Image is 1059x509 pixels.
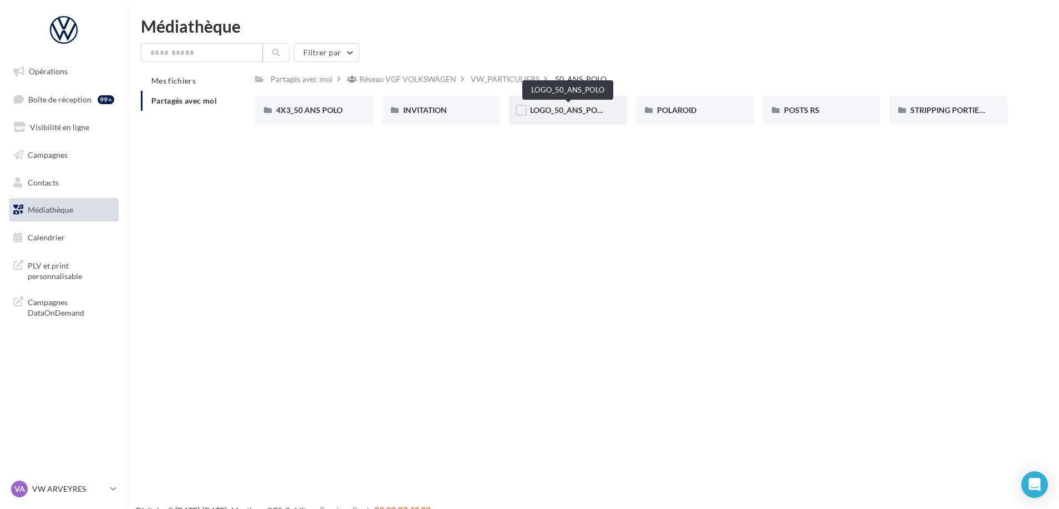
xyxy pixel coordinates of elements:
[471,74,539,85] div: VW_PARTICULIERS
[294,43,359,62] button: Filtrer par
[28,233,65,242] span: Calendrier
[28,150,68,160] span: Campagnes
[7,254,121,286] a: PLV et print personnalisable
[522,80,613,100] div: LOGO_50_ANS_POLO
[28,94,91,104] span: Boîte de réception
[28,258,114,282] span: PLV et print personnalisable
[7,290,121,323] a: Campagnes DataOnDemand
[7,143,121,167] a: Campagnes
[1021,471,1048,498] div: Open Intercom Messenger
[7,116,121,139] a: Visibilité en ligne
[28,295,114,318] span: Campagnes DataOnDemand
[151,96,217,105] span: Partagés avec moi
[403,105,447,115] span: INVITATION
[28,177,59,187] span: Contacts
[141,18,1046,34] div: Médiathèque
[30,122,89,132] span: Visibilité en ligne
[7,198,121,222] a: Médiathèque
[151,76,196,85] span: Mes fichiers
[28,205,73,214] span: Médiathèque
[657,105,696,115] span: POLAROID
[7,60,121,83] a: Opérations
[32,484,106,495] p: VW ARVEYRES
[14,484,25,495] span: VA
[784,105,819,115] span: POSTS RS
[359,74,456,85] div: Réseau VGF VOLKSWAGEN
[910,105,989,115] span: STRIPPING PORTIERE
[9,479,119,500] a: VA VW ARVEYRES
[98,95,114,104] div: 99+
[552,74,607,85] div: _50_ANS_POLO
[530,105,607,115] span: LOGO_50_ANS_POLO
[29,66,68,76] span: Opérations
[7,226,121,249] a: Calendrier
[7,171,121,194] a: Contacts
[276,105,343,115] span: 4X3_50 ANS POLO
[7,88,121,111] a: Boîte de réception99+
[271,74,333,85] div: Partagés avec moi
